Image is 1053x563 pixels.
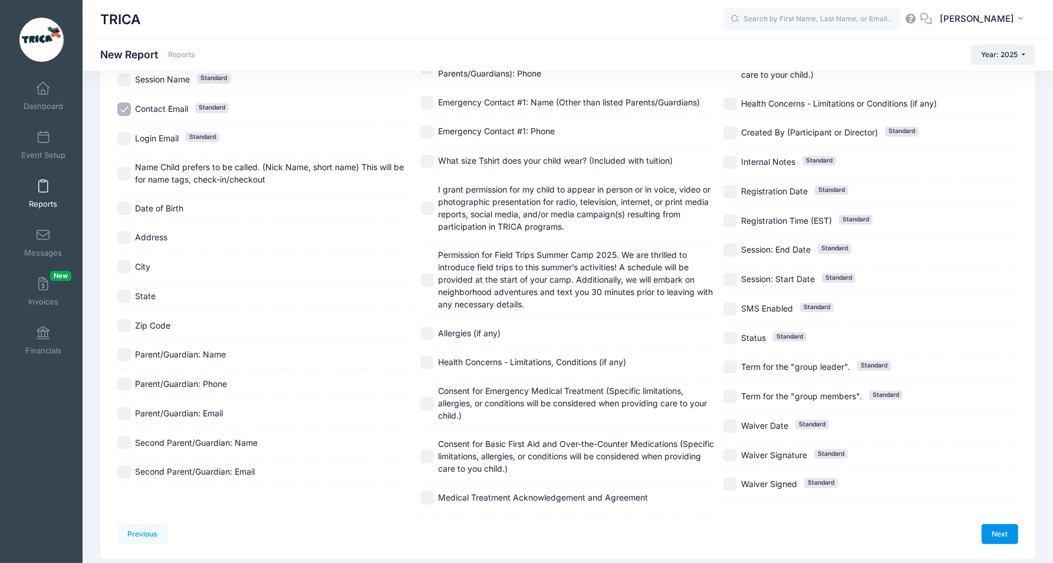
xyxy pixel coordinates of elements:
[24,101,63,111] span: Dashboard
[741,479,797,489] span: Waiver Signed
[723,419,737,433] input: Waiver DateStandard
[117,260,131,274] input: City
[438,155,673,165] span: What size Tshirt does your child wear? (Included with tuition)
[741,274,815,284] span: Session: Start Date
[420,273,434,287] input: Permission for Field Trips Summer Camp 2025. We are thrilled to introduce field trips to this sum...
[723,243,737,257] input: Session: End DateStandard
[15,222,71,263] a: Messages
[15,320,71,361] a: Financials
[15,271,71,312] a: InvoicesNew
[814,449,848,459] span: Standard
[723,97,737,111] input: Health Concerns - Limitations or Conditions (if any)
[21,150,65,160] span: Event Setup
[420,397,434,410] input: Consent for Emergency Medical Treatment (Specific limitations, allergies, or conditions will be c...
[186,133,219,142] span: Standard
[15,124,71,165] a: Event Setup
[723,449,737,462] input: Waiver SignatureStandard
[135,320,170,330] span: Zip Code
[117,407,131,420] input: Parent/Guardian: Email
[24,248,62,258] span: Messages
[117,102,131,116] input: Contact EmailStandard
[50,271,71,281] span: New
[438,56,639,78] span: Authorized Pickup Person (Other than already listed Parents/Guardians): Phone
[723,126,737,140] input: Created By (Participant or Director)Standard
[420,491,434,505] input: Medical Treatment Acknowledgement and Agreement
[117,319,131,333] input: Zip Code
[723,478,737,491] input: Waiver SignedStandard
[438,492,648,502] span: Medical Treatment Acknowledgement and Agreement
[723,302,737,316] input: SMS EnabledStandard
[195,103,229,112] span: Standard
[135,408,223,418] span: Parent/Guardian: Email
[741,333,766,343] span: Status
[723,214,737,228] input: Registration Time (EST)Standard
[741,420,788,430] span: Waiver Date
[117,377,131,391] input: Parent/Guardian: Phone
[773,332,807,342] span: Standard
[723,273,737,286] input: Session: Start DateStandard
[29,199,57,209] span: Reports
[438,357,626,367] span: Health Concerns - Limitations, Conditions (if any)
[802,156,836,165] span: Standard
[15,75,71,117] a: Dashboard
[741,157,795,167] span: Internal Notes
[741,362,850,372] span: Term for the "group leader".
[438,386,707,420] span: Consent for Emergency Medical Treatment (Specific limitations, allergies, or conditions will be c...
[795,420,829,429] span: Standard
[100,48,195,61] h1: New Report
[869,390,903,400] span: Standard
[117,74,131,87] input: Session NameStandard
[28,297,58,307] span: Invoices
[932,6,1035,33] button: [PERSON_NAME]
[117,231,131,244] input: Address
[135,349,226,359] span: Parent/Guardian: Name
[135,232,167,242] span: Address
[741,127,878,137] span: Created By (Participant or Director)
[420,154,434,168] input: What size Tshirt does your child wear? (Included with tuition)
[117,348,131,362] input: Parent/Guardian: Name
[135,133,179,143] span: Login Email
[982,524,1018,544] a: Next
[723,360,737,374] input: Term for the "group leader".Standard
[117,202,131,216] input: Date of Birth
[438,184,710,231] span: I grant permission for my child to appear in person or in voice, video or photographic presentati...
[804,478,838,488] span: Standard
[168,51,195,59] a: Reports
[741,186,808,196] span: Registration Date
[839,215,873,224] span: Standard
[135,261,150,271] span: City
[741,450,807,460] span: Waiver Signature
[420,327,434,340] input: Allergies (if any)
[117,132,131,145] input: Login EmailStandard
[741,216,832,226] span: Registration Time (EST)
[135,203,183,213] span: Date of Birth
[822,273,855,283] span: Standard
[885,127,919,136] span: Standard
[420,356,434,369] input: Health Concerns - Limitations, Conditions (if any)
[438,328,501,338] span: Allergies (if any)
[420,96,434,110] input: Emergency Contact #1: Name (Other than listed Parents/Guardians)
[857,361,891,370] span: Standard
[117,290,131,303] input: State
[420,202,434,216] input: I grant permission for my child to appear in person or in voice, video or photographic presentati...
[117,167,131,180] input: Name Child prefers to be called. (Nick Name, short name) This will be for name tags, check-in/che...
[438,439,714,473] span: Consent for Basic First Aid and Over-the-Counter Medications (Specific limitations, allergies, or...
[420,450,434,463] input: Consent for Basic First Aid and Over-the-Counter Medications (Specific limitations, allergies, or...
[420,125,434,139] input: Emergency Contact #1: Phone
[741,244,811,254] span: Session: End Date
[15,173,71,214] a: Reports
[438,97,700,107] span: Emergency Contact #1: Name (Other than listed Parents/Guardians)
[800,303,834,312] span: Standard
[818,244,851,253] span: Standard
[815,186,848,195] span: Standard
[117,524,167,544] a: Previous
[19,18,64,62] img: TRICA
[723,8,900,31] input: Search by First Name, Last Name, or Email...
[741,45,1017,80] span: Consent for Basic First Aid and Over-the-Counter Medications (Specific limitations, allergies, or...
[971,45,1035,65] button: Year: 2025
[438,250,713,309] span: Permission for Field Trips Summer Camp 2025. We are thrilled to introduce field trips to this sum...
[741,303,793,313] span: SMS Enabled
[723,390,737,403] input: Term for the "group members".Standard
[438,126,555,136] span: Emergency Contact #1: Phone
[100,6,141,33] h1: TRICA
